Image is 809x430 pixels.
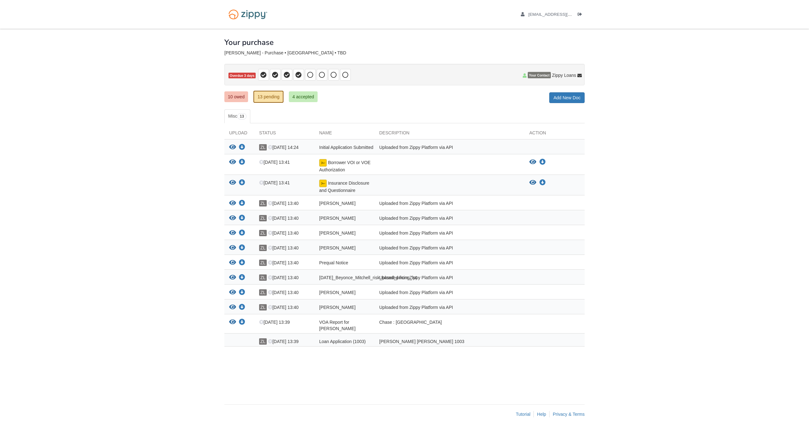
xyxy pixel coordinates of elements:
button: View Beyonce_Mitchell_esign_consent [229,245,236,251]
div: Uploaded from Zippy Platform via API [374,144,525,152]
div: [PERSON_NAME] - Purchase • [GEOGRAPHIC_DATA] • TBD [224,50,585,56]
span: Overdue 3 days [228,73,256,79]
span: [DATE] 13:40 [268,305,299,310]
span: [DATE]_Beyonce_Mitchell_risk_based_pricing_h4 [319,275,417,280]
span: [DATE] 13:41 [259,180,290,185]
div: Uploaded from Zippy Platform via API [374,274,525,283]
span: [DATE] 13:41 [259,160,290,165]
span: [DATE] 13:40 [268,201,299,206]
a: edit profile [521,12,601,18]
a: Download Insurance Disclosure and Questionnaire [239,181,245,186]
span: Loan Application (1003) [319,339,366,344]
a: Download Beyonce_Mitchell_credit_authorization [239,231,245,236]
span: [DATE] 13:40 [268,290,299,295]
span: [PERSON_NAME] [319,290,356,295]
div: Chase : [GEOGRAPHIC_DATA] [374,319,525,332]
span: ZL [259,260,267,266]
a: Tutorial [516,412,530,417]
img: Document fully signed [319,159,327,167]
button: View Beyonce_Mitchell_sms_consent [229,289,236,296]
div: Uploaded from Zippy Platform via API [374,215,525,223]
span: Insurance Disclosure and Questionnaire [319,181,369,193]
button: View Insurance Disclosure and Questionnaire [229,180,236,186]
a: Download Initial Application Submitted [239,145,245,150]
span: Borrower VOI or VOE Authorization [319,160,370,172]
a: Download 10-02-2025_Beyonce_Mitchell_risk_based_pricing_h4 [239,275,245,280]
span: [DATE] 13:40 [268,245,299,250]
a: Add New Doc [549,92,585,103]
span: Prequal Notice [319,260,348,265]
a: Download Beyonce_Mitchell_esign_consent [239,246,245,251]
div: Uploaded from Zippy Platform via API [374,245,525,253]
a: Download Borrower VOI or VOE Authorization [539,160,546,165]
button: View 10-02-2025_Beyonce_Mitchell_risk_based_pricing_h4 [229,274,236,281]
button: View Beyonce_Mitchell_true_and_correct_consent [229,215,236,222]
button: View Beyonce_Mitchell_credit_authorization [229,230,236,236]
h1: Your purchase [224,38,274,46]
span: [DATE] 14:24 [268,145,299,150]
a: Download Beyonce_Mitchell_sms_consent [239,290,245,295]
div: Uploaded from Zippy Platform via API [374,200,525,208]
img: Document fully signed [319,180,327,187]
a: Download Borrower VOI or VOE Authorization [239,160,245,165]
div: Uploaded from Zippy Platform via API [374,304,525,312]
span: ZL [259,274,267,281]
a: Log out [578,12,585,18]
a: Download Beyonce_Mitchell_true_and_correct_consent [239,216,245,221]
a: Download Prequal Notice [239,261,245,266]
button: View Prequal Notice [229,260,236,266]
div: Upload [224,130,254,139]
button: View VOA Report for Beyonce Mitchell [229,319,236,326]
span: ZL [259,200,267,206]
span: Your Contact [528,72,551,78]
a: 10 owed [224,91,248,102]
div: Action [525,130,585,139]
a: 13 pending [253,91,283,103]
span: [PERSON_NAME] [319,230,356,236]
span: ZL [259,245,267,251]
a: Misc [224,109,250,123]
span: [PERSON_NAME] [319,245,356,250]
span: [DATE] 13:40 [268,230,299,236]
button: View Borrower VOI or VOE Authorization [229,159,236,166]
div: Uploaded from Zippy Platform via API [374,289,525,298]
button: View Initial Application Submitted [229,144,236,151]
span: Zippy Loans [552,72,576,78]
a: 4 accepted [289,91,318,102]
div: Uploaded from Zippy Platform via API [374,230,525,238]
a: Download Insurance Disclosure and Questionnaire [539,180,546,185]
span: [DATE] 13:39 [259,320,290,325]
span: ZL [259,289,267,296]
div: Status [254,130,314,139]
a: Download VOA Report for Beyonce Mitchell [239,320,245,325]
span: [DATE] 13:40 [268,216,299,221]
span: beyoncemitchell123@gmail.com [528,12,601,17]
span: ZL [259,338,267,345]
img: Logo [224,6,271,22]
span: [PERSON_NAME] [319,216,356,221]
div: Name [314,130,374,139]
a: Privacy & Terms [553,412,585,417]
span: 13 [237,113,246,120]
div: Uploaded from Zippy Platform via API [374,260,525,268]
div: Description [374,130,525,139]
a: Help [537,412,546,417]
div: [PERSON_NAME] [PERSON_NAME] 1003 [374,338,525,345]
span: Initial Application Submitted [319,145,373,150]
span: [DATE] 13:40 [268,260,299,265]
span: [DATE] 13:40 [268,275,299,280]
span: ZL [259,230,267,236]
span: [DATE] 13:39 [268,339,299,344]
button: View Beyonce_Mitchell_terms_of_use [229,304,236,311]
span: VOA Report for [PERSON_NAME] [319,320,356,331]
button: View Beyonce_Mitchell_privacy_notice [229,200,236,207]
a: Download Beyonce_Mitchell_terms_of_use [239,305,245,310]
span: ZL [259,144,267,150]
button: View Borrower VOI or VOE Authorization [529,159,536,165]
a: Download Beyonce_Mitchell_privacy_notice [239,201,245,206]
span: [PERSON_NAME] [319,305,356,310]
span: [PERSON_NAME] [319,201,356,206]
span: ZL [259,304,267,310]
span: ZL [259,215,267,221]
button: View Insurance Disclosure and Questionnaire [529,180,536,186]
